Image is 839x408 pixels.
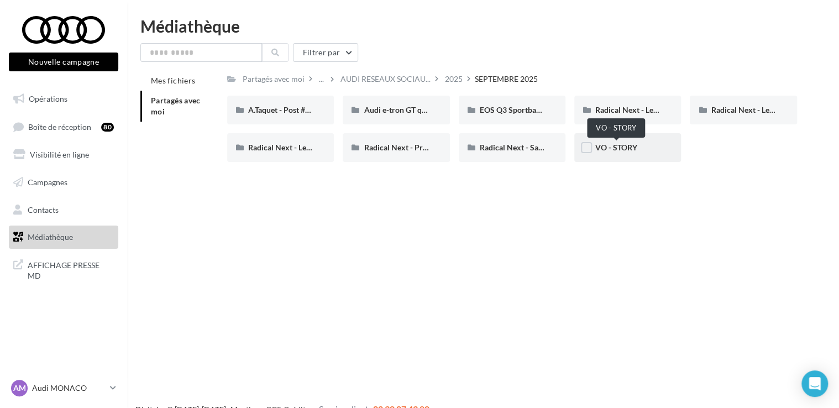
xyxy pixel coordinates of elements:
a: AFFICHAGE PRESSE MD [7,253,120,286]
div: SEPTEMBRE 2025 [475,74,538,85]
button: Filtrer par [293,43,358,62]
a: Visibilité en ligne [7,143,120,166]
a: Boîte de réception80 [7,115,120,139]
span: Radical Next - Legacy Avus (IG) [711,105,816,114]
span: Radical Next - Product teaser [364,143,465,152]
span: Opérations [29,94,67,103]
a: Campagnes [7,171,120,194]
div: 2025 [445,74,463,85]
span: Mes fichiers [151,76,195,85]
span: Contacts [28,205,59,214]
span: AM [13,383,26,394]
span: Radical Next - Save The Date (IG) [480,143,592,152]
span: VO - STORY [595,143,637,152]
span: A.Taquet - Post #2 Audi RS6 [248,105,343,114]
div: VO - STORY [587,118,645,138]
a: Médiathèque [7,226,120,249]
span: Partagés avec moi [151,96,201,116]
div: Partagés avec moi [243,74,305,85]
a: Contacts [7,198,120,222]
a: AM Audi MONACO [9,378,118,399]
span: Boîte de réception [28,122,91,131]
div: 80 [101,123,114,132]
span: AFFICHAGE PRESSE MD [28,258,114,281]
div: Open Intercom Messenger [801,370,828,397]
span: Campagnes [28,177,67,187]
span: Audi e-tron GT quattro [364,105,443,114]
span: Visibilité en ligne [30,150,89,159]
p: Audi MONACO [32,383,106,394]
button: Nouvelle campagne [9,53,118,71]
span: AUDI RESEAUX SOCIAU... [340,74,431,85]
span: Radical Next - Legacy [595,105,669,114]
div: Médiathèque [140,18,826,34]
div: ... [317,71,326,87]
span: Radical Next - Legacy TT [248,143,332,152]
a: Opérations [7,87,120,111]
span: Médiathèque [28,232,73,242]
span: EOS Q3 Sportback & SB e-Hybrid [480,105,595,114]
